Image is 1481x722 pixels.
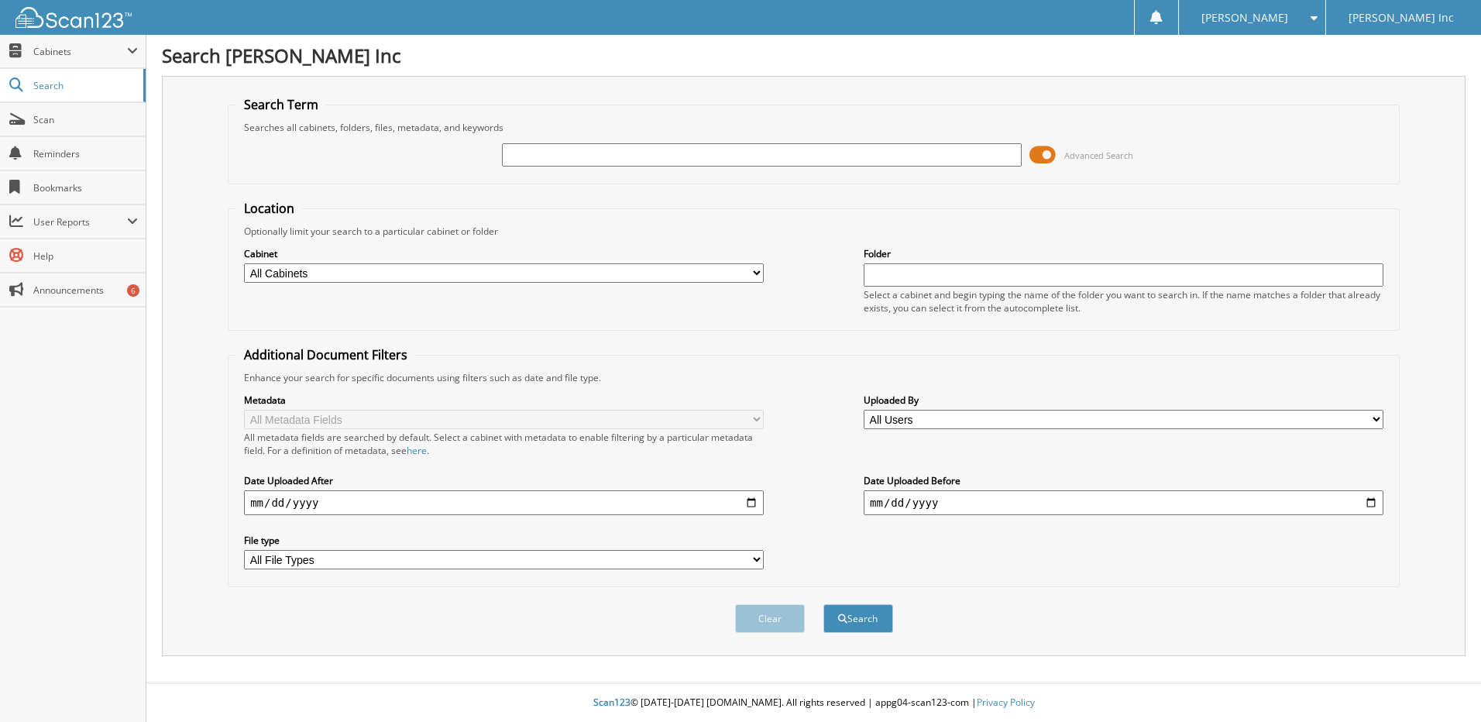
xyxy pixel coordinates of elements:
[33,45,127,58] span: Cabinets
[593,696,631,709] span: Scan123
[236,371,1391,384] div: Enhance your search for specific documents using filters such as date and file type.
[1201,13,1288,22] span: [PERSON_NAME]
[33,113,138,126] span: Scan
[823,604,893,633] button: Search
[244,247,764,260] label: Cabinet
[236,121,1391,134] div: Searches all cabinets, folders, files, metadata, and keywords
[236,346,415,363] legend: Additional Document Filters
[236,96,326,113] legend: Search Term
[236,225,1391,238] div: Optionally limit your search to a particular cabinet or folder
[244,490,764,515] input: start
[244,431,764,457] div: All metadata fields are searched by default. Select a cabinet with metadata to enable filtering b...
[33,249,138,263] span: Help
[146,684,1481,722] div: © [DATE]-[DATE] [DOMAIN_NAME]. All rights reserved | appg04-scan123-com |
[244,534,764,547] label: File type
[33,215,127,229] span: User Reports
[244,474,764,487] label: Date Uploaded After
[1349,13,1454,22] span: [PERSON_NAME] Inc
[735,604,805,633] button: Clear
[864,490,1383,515] input: end
[162,43,1466,68] h1: Search [PERSON_NAME] Inc
[33,147,138,160] span: Reminders
[33,79,136,92] span: Search
[864,394,1383,407] label: Uploaded By
[864,474,1383,487] label: Date Uploaded Before
[33,181,138,194] span: Bookmarks
[864,247,1383,260] label: Folder
[1404,648,1481,722] iframe: Chat Widget
[244,394,764,407] label: Metadata
[33,284,138,297] span: Announcements
[977,696,1035,709] a: Privacy Policy
[236,200,302,217] legend: Location
[407,444,427,457] a: here
[864,288,1383,315] div: Select a cabinet and begin typing the name of the folder you want to search in. If the name match...
[1064,150,1133,161] span: Advanced Search
[127,284,139,297] div: 6
[15,7,132,28] img: scan123-logo-white.svg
